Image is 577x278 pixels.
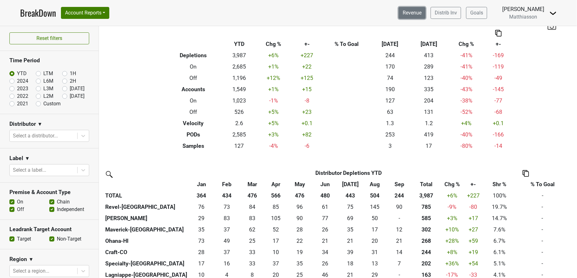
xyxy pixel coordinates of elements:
[292,84,323,95] td: +15
[387,247,412,258] td: 13.75
[255,61,292,72] td: +1 %
[483,247,516,258] td: 6.1%
[465,237,481,245] div: +59
[440,247,464,258] td: +8 %
[104,190,189,201] th: TOTAL
[414,203,439,211] div: 785
[431,7,461,19] a: Distrib Inv
[412,190,440,201] th: 3,987
[164,118,223,129] th: Velocity
[214,258,240,269] td: 16.418
[70,70,76,77] label: 1H
[516,235,569,247] td: -
[516,258,569,269] td: -
[43,85,53,92] label: L3M
[214,167,483,179] th: Distributor Depletions YTD
[365,203,385,211] div: 145
[363,247,387,258] td: 30.667
[412,213,440,224] th: 585.167
[289,225,311,234] div: 28
[388,203,411,211] div: 90
[448,38,485,50] th: Chg %
[104,247,189,258] th: Craft-CO
[387,201,412,213] td: 90.082
[483,213,516,224] td: 14.7%
[440,258,464,269] td: +36 %
[239,213,265,224] td: 82.918
[414,237,439,245] div: 268
[314,259,336,268] div: 26
[239,190,265,201] th: 476
[189,190,214,201] th: 364
[313,235,338,247] td: 20.83
[485,84,512,95] td: -145
[363,258,387,269] td: 12.999
[485,61,512,72] td: -119
[371,140,410,152] td: 3
[239,201,265,213] td: 84.418
[410,95,448,106] td: 204
[239,224,265,235] td: 61.75
[410,106,448,118] td: 131
[266,214,286,222] div: 105
[289,237,311,245] div: 22
[313,247,338,258] td: 34
[223,118,256,129] td: 2.6
[216,214,238,222] div: 83
[365,259,385,268] div: 13
[448,118,485,129] td: +4 %
[339,214,362,222] div: 69
[287,235,313,247] td: 22.17
[448,95,485,106] td: -38 %
[17,235,31,243] label: Target
[338,190,363,201] th: 443
[440,213,464,224] td: +3 %
[338,258,363,269] td: 17.5
[363,213,387,224] td: 49.5
[25,155,30,162] span: ▼
[387,258,412,269] td: 7.333
[216,259,238,268] div: 16
[266,203,286,211] div: 85
[287,247,313,258] td: 19
[388,225,411,234] div: 12
[292,50,323,61] td: +227
[292,106,323,118] td: +23
[363,179,387,190] th: Aug: activate to sort column ascending
[464,179,483,190] th: +-: activate to sort column ascending
[190,237,213,245] div: 73
[189,213,214,224] td: 29.002
[190,225,213,234] div: 35
[239,179,265,190] th: Mar: activate to sort column ascending
[371,72,410,84] td: 74
[465,225,481,234] div: +27
[387,235,412,247] td: 20.75
[190,214,213,222] div: 29
[190,248,213,256] div: 28
[414,248,439,256] div: 244
[363,190,387,201] th: 504
[447,192,457,199] span: +6%
[255,84,292,95] td: +1 %
[338,213,363,224] td: 69.416
[104,235,189,247] th: Ohana-HI
[9,121,36,127] h3: Distributor
[338,201,363,213] td: 74.75
[465,203,481,211] div: -80
[410,38,448,50] th: [DATE]
[241,225,263,234] div: 62
[190,203,213,211] div: 76
[410,50,448,61] td: 413
[313,190,338,201] th: 480
[338,224,363,235] td: 34.749
[9,57,89,64] h3: Time Period
[371,84,410,95] td: 190
[190,259,213,268] div: 17
[216,225,238,234] div: 37
[255,50,292,61] td: +6 %
[448,140,485,152] td: -80 %
[189,235,214,247] td: 72.59
[314,248,336,256] div: 34
[466,7,487,19] a: Goals
[241,203,263,211] div: 84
